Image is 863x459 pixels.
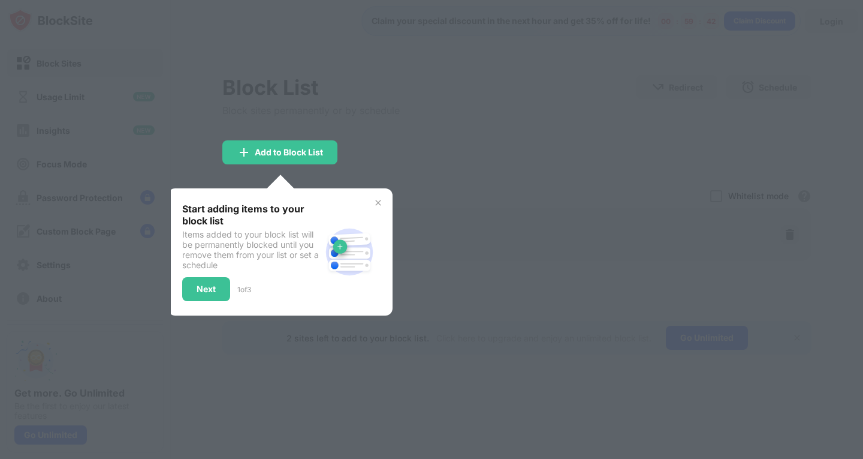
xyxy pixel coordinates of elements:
div: 1 of 3 [237,285,251,294]
div: Next [197,284,216,294]
div: Start adding items to your block list [182,203,321,227]
div: Items added to your block list will be permanently blocked until you remove them from your list o... [182,229,321,270]
img: block-site.svg [321,223,378,281]
img: x-button.svg [373,198,383,208]
div: Add to Block List [255,148,323,157]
